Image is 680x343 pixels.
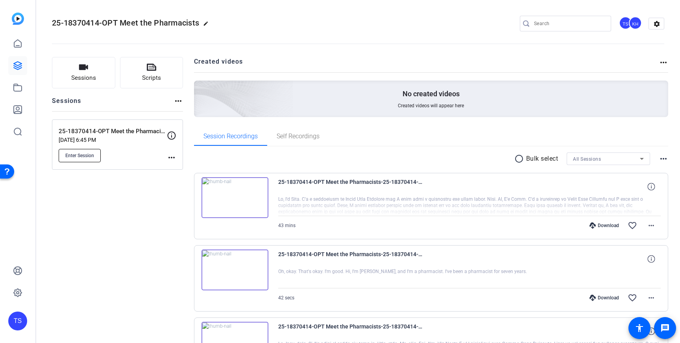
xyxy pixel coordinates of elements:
span: 25-18370414-OPT Meet the Pharmacists-25-18370414-OPT Meet the Pharmacists - Capture Session 01-[P... [278,322,424,341]
h2: Created videos [194,57,659,72]
mat-icon: settings [649,18,665,30]
span: Session Recordings [203,133,258,139]
h2: Sessions [52,96,81,111]
div: Download [586,295,623,301]
mat-icon: more_horiz [659,154,668,163]
div: TS [619,17,632,29]
p: [DATE] 6:45 PM [59,137,167,143]
img: thumb-nail [201,249,268,290]
mat-icon: accessibility [635,323,644,333]
span: All Sessions [573,156,601,162]
span: Enter Session [65,152,94,159]
div: KH [629,17,642,29]
ngx-avatar: Katy Holmes [629,17,643,30]
span: 43 mins [278,223,296,228]
div: TS [8,312,27,330]
p: Bulk select [526,154,558,163]
span: Created videos will appear here [398,103,464,109]
button: Sessions [52,57,115,88]
mat-icon: edit [203,21,213,30]
mat-icon: more_horiz [167,153,176,162]
mat-icon: more_horiz [174,96,183,106]
span: Sessions [71,73,96,83]
mat-icon: more_horiz [659,58,668,67]
button: Enter Session [59,149,101,162]
img: Creted videos background [106,3,294,173]
span: Self Recordings [277,133,320,139]
mat-icon: message [660,323,670,333]
input: Search [534,19,605,28]
p: 25-18370414-OPT Meet the Pharmacists - Capture Session 01 [59,127,167,136]
mat-icon: more_horiz [647,293,656,303]
mat-icon: radio_button_unchecked [514,154,526,163]
img: thumb-nail [201,177,268,218]
p: No created videos [403,89,460,99]
img: blue-gradient.svg [12,13,24,25]
button: Scripts [120,57,183,88]
span: 25-18370414-OPT Meet the Pharmacists [52,18,199,28]
mat-icon: favorite_border [628,221,637,230]
div: Download [586,222,623,229]
mat-icon: favorite_border [628,293,637,303]
mat-icon: more_horiz [647,221,656,230]
span: 25-18370414-OPT Meet the Pharmacists-25-18370414-OPT Meet the Pharmacists - Capture Session 01-la... [278,177,424,196]
span: Scripts [142,73,161,83]
ngx-avatar: Tilt Studios [619,17,633,30]
span: 25-18370414-OPT Meet the Pharmacists-25-18370414-OPT Meet the Pharmacists - Capture Session 01-la... [278,249,424,268]
span: 42 secs [278,295,294,301]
